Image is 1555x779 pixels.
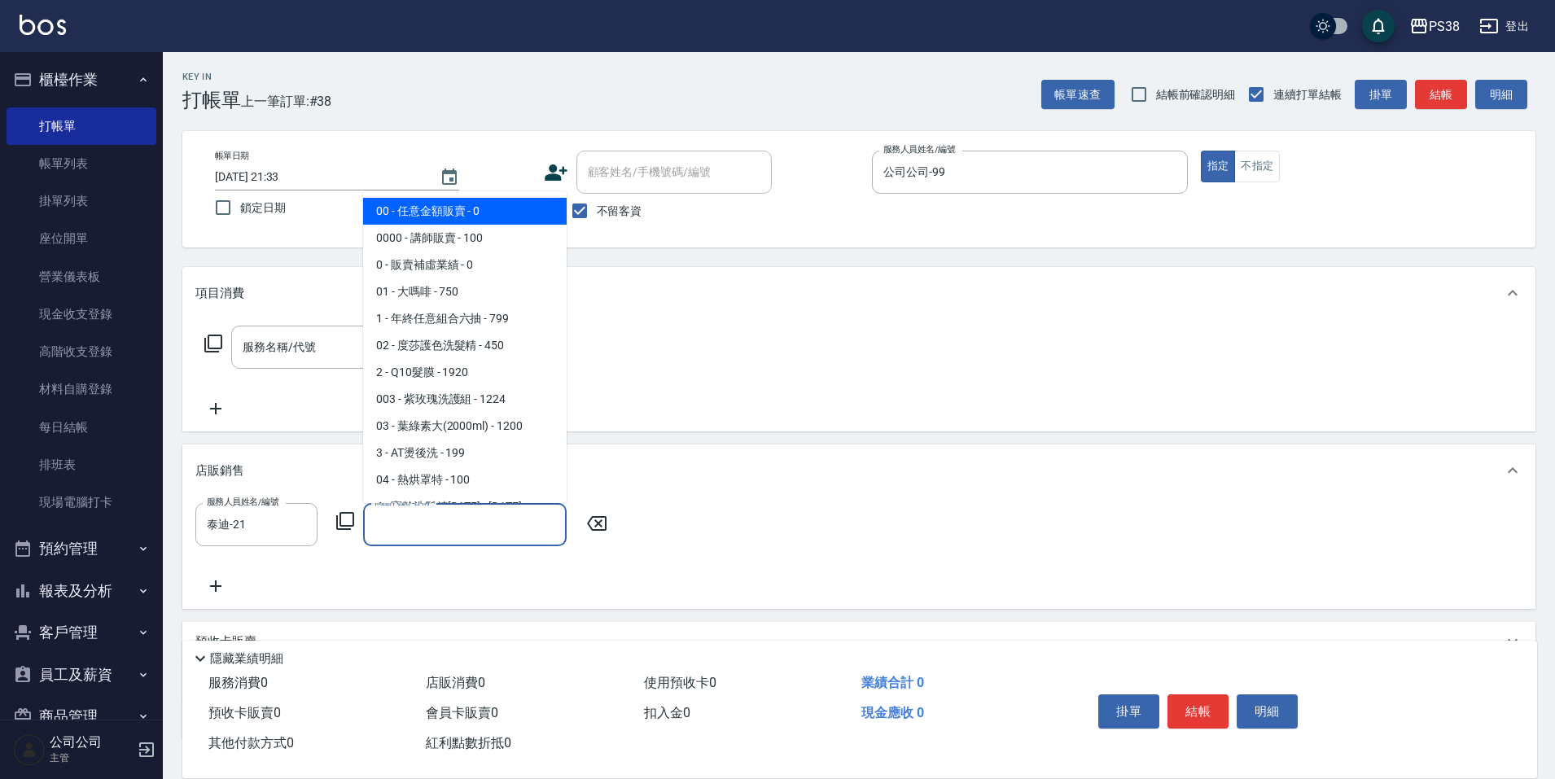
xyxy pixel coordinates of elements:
[363,386,567,413] span: 003 - 紫玫瑰洗護組 - 1224
[215,150,249,162] label: 帳單日期
[13,733,46,766] img: Person
[182,622,1535,661] div: 預收卡販賣
[363,305,567,332] span: 1 - 年終任意組合六抽 - 799
[7,654,156,696] button: 員工及薪資
[208,675,268,690] span: 服務消費 0
[182,72,241,82] h2: Key In
[182,444,1535,497] div: 店販銷售
[7,258,156,295] a: 營業儀表板
[1098,694,1159,729] button: 掛單
[426,675,485,690] span: 店販消費 0
[7,145,156,182] a: 帳單列表
[7,59,156,101] button: 櫃檯作業
[363,413,567,440] span: 03 - 葉綠素大(2000ml) - 1200
[1415,80,1467,110] button: 結帳
[215,164,423,190] input: YYYY/MM/DD hh:mm
[1234,151,1280,182] button: 不指定
[208,705,281,720] span: 預收卡販賣 0
[363,493,567,520] span: 4 - 寶齡洗髮精[DATE] - [DATE]
[7,570,156,612] button: 報表及分析
[50,751,133,765] p: 主管
[363,198,567,225] span: 00 - 任意金額販賣 - 0
[7,333,156,370] a: 高階收支登錄
[363,278,567,305] span: 01 - 大嗎啡 - 750
[7,295,156,333] a: 現金收支登錄
[1167,694,1229,729] button: 結帳
[7,220,156,257] a: 座位開單
[195,285,244,302] p: 項目消費
[195,462,244,479] p: 店販銷售
[7,370,156,408] a: 材料自購登錄
[1273,86,1342,103] span: 連續打單結帳
[883,143,955,155] label: 服務人員姓名/編號
[1429,16,1460,37] div: PS38
[363,466,567,493] span: 04 - 熱烘罩特 - 100
[363,225,567,252] span: 0000 - 講師販賣 - 100
[1237,694,1298,729] button: 明細
[1355,80,1407,110] button: 掛單
[1475,80,1527,110] button: 明細
[644,705,690,720] span: 扣入金 0
[1473,11,1535,42] button: 登出
[7,484,156,521] a: 現場電腦打卡
[426,705,498,720] span: 會員卡販賣 0
[7,695,156,737] button: 商品管理
[644,675,716,690] span: 使用預收卡 0
[7,409,156,446] a: 每日結帳
[1041,80,1115,110] button: 帳單速查
[7,182,156,220] a: 掛單列表
[50,734,133,751] h5: 公司公司
[363,440,567,466] span: 3 - AT燙後洗 - 199
[195,633,256,650] p: 預收卡販賣
[7,611,156,654] button: 客戶管理
[241,91,332,112] span: 上一筆訂單:#38
[1156,86,1236,103] span: 結帳前確認明細
[7,107,156,145] a: 打帳單
[207,496,278,508] label: 服務人員姓名/編號
[7,527,156,570] button: 預約管理
[597,203,642,220] span: 不留客資
[240,199,286,217] span: 鎖定日期
[208,735,294,751] span: 其他付款方式 0
[430,158,469,197] button: Choose date, selected date is 2025-08-21
[861,705,924,720] span: 現金應收 0
[1403,10,1466,43] button: PS38
[210,650,283,667] p: 隱藏業績明細
[426,735,511,751] span: 紅利點數折抵 0
[182,89,241,112] h3: 打帳單
[363,332,567,359] span: 02 - 度莎護色洗髮精 - 450
[363,359,567,386] span: 2 - Q10髮膜 - 1920
[861,675,924,690] span: 業績合計 0
[1362,10,1395,42] button: save
[182,267,1535,319] div: 項目消費
[20,15,66,35] img: Logo
[1201,151,1236,182] button: 指定
[363,252,567,278] span: 0 - 販賣補虛業績 - 0
[7,446,156,484] a: 排班表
